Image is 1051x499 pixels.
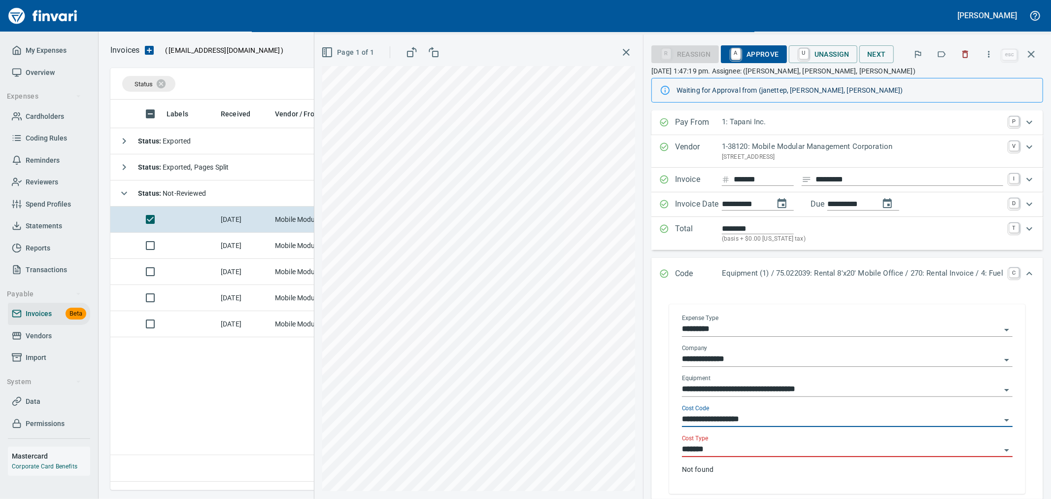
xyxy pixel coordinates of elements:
[66,308,86,320] span: Beta
[722,152,1003,162] p: [STREET_ADDRESS]
[876,192,899,215] button: change due date
[722,268,1003,279] p: Equipment (1) / 75.022039: Rental 8'x20' Mobile Office / 270: Rental Invoice / 4: Fuel
[1000,353,1014,367] button: Open
[217,233,271,259] td: [DATE]
[221,108,263,120] span: Received
[682,376,711,382] label: Equipment
[26,220,62,232] span: Statements
[139,44,159,56] button: Upload an Invoice
[682,436,709,442] label: Cost Type
[1009,268,1019,278] a: C
[1000,323,1014,337] button: Open
[770,192,794,215] button: change date
[271,233,370,259] td: Mobile Modular Management Corporation (1-38120)
[26,330,52,342] span: Vendors
[682,346,708,352] label: Company
[26,110,64,123] span: Cardholders
[271,259,370,285] td: Mobile Modular Management Corporation (1-38120)
[271,285,370,311] td: Mobile Modular Management Corporation (1-38120)
[138,189,163,197] strong: Status :
[978,43,1000,65] button: More
[271,311,370,337] td: Mobile Modular Management Corporation (1-38120)
[138,137,191,145] span: Exported
[12,463,77,470] a: Corporate Card Benefits
[651,217,1043,250] div: Expand
[722,116,1003,128] p: 1: Tapani Inc.
[651,110,1043,135] div: Expand
[722,234,1003,244] p: (basis + $0.00 [US_STATE] tax)
[26,308,52,320] span: Invoices
[319,43,378,62] button: Page 1 of 1
[789,45,857,63] button: UUnassign
[3,373,85,391] button: System
[26,418,65,430] span: Permissions
[8,171,90,193] a: Reviewers
[138,189,206,197] span: Not-Reviewed
[7,288,81,300] span: Payable
[1000,383,1014,397] button: Open
[26,264,67,276] span: Transactions
[12,451,90,462] h6: Mastercard
[26,198,71,211] span: Spend Profiles
[3,285,85,303] button: Payable
[138,163,163,171] strong: Status :
[8,413,90,435] a: Permissions
[731,48,741,59] a: A
[8,215,90,237] a: Statements
[110,44,139,56] p: Invoices
[135,80,153,88] span: Status
[323,46,374,59] span: Page 1 of 1
[8,237,90,259] a: Reports
[721,45,787,63] button: AApprove
[722,174,730,185] svg: Invoice number
[722,141,1003,152] p: 1-38120: Mobile Modular Management Corporation
[122,76,175,92] div: Status
[8,347,90,369] a: Import
[958,10,1017,21] h5: [PERSON_NAME]
[271,207,370,233] td: Mobile Modular Management Corporation (1-38120)
[26,176,58,188] span: Reviewers
[651,135,1043,168] div: Expand
[8,325,90,347] a: Vendors
[167,108,201,120] span: Labels
[799,48,809,59] a: U
[802,175,812,184] svg: Invoice description
[1009,174,1019,183] a: I
[651,168,1043,192] div: Expand
[675,116,722,129] p: Pay From
[8,106,90,128] a: Cardholders
[677,81,1035,99] div: Waiting for Approval from (janettep, [PERSON_NAME], [PERSON_NAME])
[651,258,1043,290] div: Expand
[675,223,722,244] p: Total
[8,62,90,84] a: Overview
[110,44,139,56] nav: breadcrumb
[954,43,976,65] button: Discard
[811,198,857,210] p: Due
[217,285,271,311] td: [DATE]
[729,46,779,63] span: Approve
[6,4,80,28] a: Finvari
[651,192,1043,217] div: Expand
[867,48,886,61] span: Next
[1002,49,1017,60] a: esc
[217,311,271,337] td: [DATE]
[682,406,709,412] label: Cost Code
[682,316,718,321] label: Expense Type
[8,127,90,149] a: Coding Rules
[275,108,320,120] span: Vendor / From
[675,268,722,281] p: Code
[797,46,849,63] span: Unassign
[1009,198,1019,208] a: D
[7,376,81,388] span: System
[1009,223,1019,233] a: T
[26,352,46,364] span: Import
[168,45,281,55] span: [EMAIL_ADDRESS][DOMAIN_NAME]
[3,87,85,106] button: Expenses
[8,39,90,62] a: My Expenses
[138,137,163,145] strong: Status :
[26,154,60,167] span: Reminders
[859,45,894,64] button: Next
[26,395,40,408] span: Data
[7,90,81,103] span: Expenses
[26,132,67,144] span: Coding Rules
